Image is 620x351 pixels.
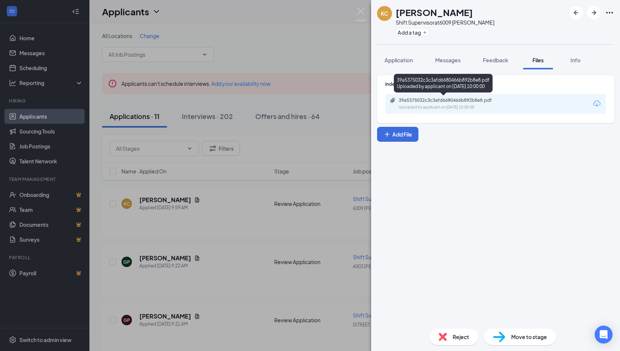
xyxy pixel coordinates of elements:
[399,97,503,103] div: 39a5375032c3c3afd6680466b892b8e8.pdf
[383,131,391,138] svg: Plus
[511,333,547,341] span: Move to stage
[385,81,606,87] div: Indeed Resume
[595,326,613,344] div: Open Intercom Messenger
[592,99,601,108] svg: Download
[453,333,469,341] span: Reject
[605,8,614,17] svg: Ellipses
[396,19,494,26] div: Shift Supervisor at 6009 [PERSON_NAME]
[390,97,396,103] svg: Paperclip
[569,6,583,19] button: ArrowLeftNew
[587,6,601,19] button: ArrowRight
[377,127,418,142] button: Add FilePlus
[381,10,388,17] div: KC
[396,6,473,19] h1: [PERSON_NAME]
[532,57,544,63] span: Files
[570,57,581,63] span: Info
[399,104,510,110] div: Uploaded by applicant on [DATE] 10:00:00
[396,28,429,36] button: PlusAdd a tag
[483,57,508,63] span: Feedback
[390,97,510,110] a: Paperclip39a5375032c3c3afd6680466b892b8e8.pdfUploaded by applicant on [DATE] 10:00:00
[385,57,413,63] span: Application
[435,57,461,63] span: Messages
[589,8,598,17] svg: ArrowRight
[394,74,493,93] div: 39a5375032c3c3afd6680466b892b8e8.pdf Uploaded by applicant on [DATE] 10:00:00
[423,30,427,35] svg: Plus
[572,8,581,17] svg: ArrowLeftNew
